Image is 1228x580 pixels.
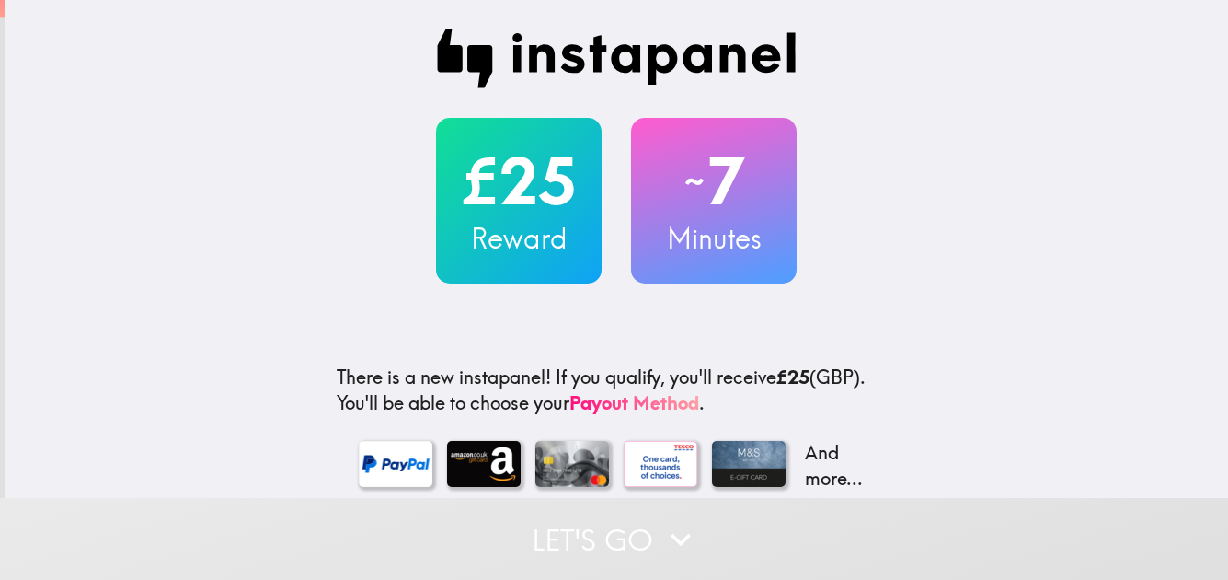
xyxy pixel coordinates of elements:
[631,144,797,219] h2: 7
[436,144,602,219] h2: £25
[800,440,874,492] p: And more...
[436,219,602,258] h3: Reward
[682,154,707,209] span: ~
[337,365,896,416] p: If you qualify, you'll receive (GBP) . You'll be able to choose your .
[776,365,809,389] b: £25
[569,391,699,414] a: Payout Method
[631,219,797,258] h3: Minutes
[337,365,551,389] span: There is a new instapanel!
[436,29,797,88] img: Instapanel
